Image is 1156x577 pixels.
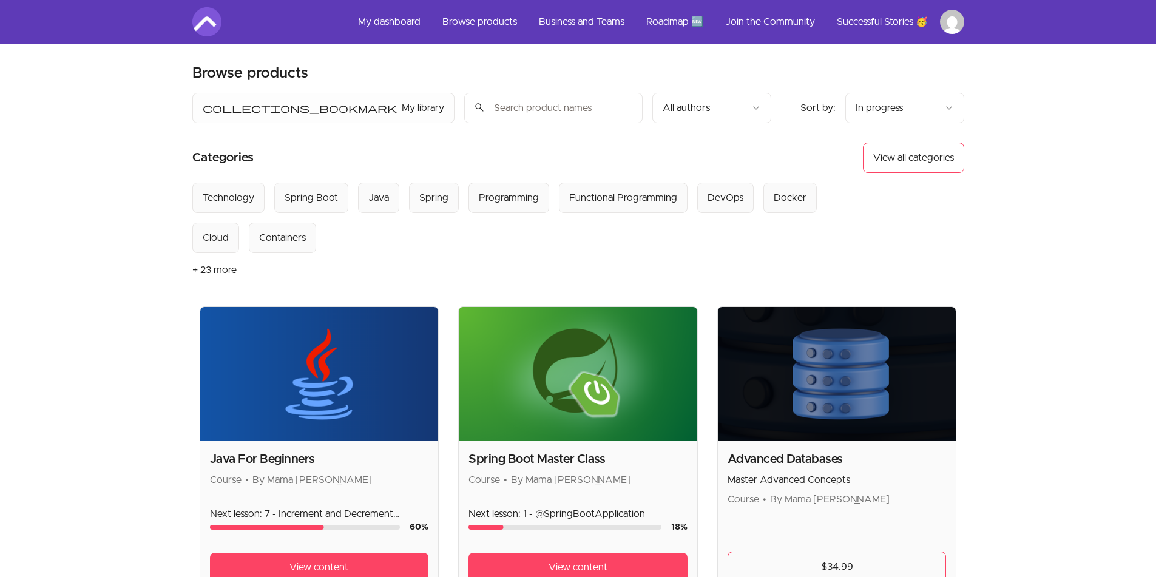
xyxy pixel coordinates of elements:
[245,475,249,485] span: •
[192,143,254,173] h2: Categories
[210,475,242,485] span: Course
[652,93,771,123] button: Filter by author
[192,7,221,36] img: Amigoscode logo
[845,93,964,123] button: Product sort options
[410,523,428,531] span: 60 %
[770,494,890,504] span: By Mama [PERSON_NAME]
[459,307,697,441] img: Product image for Spring Boot Master Class
[203,101,397,115] span: collections_bookmark
[210,451,429,468] h2: Java For Beginners
[210,525,401,530] div: Course progress
[203,231,229,245] div: Cloud
[728,473,947,487] p: Master Advanced Concepts
[637,7,713,36] a: Roadmap 🆕
[728,451,947,468] h2: Advanced Databases
[203,191,254,205] div: Technology
[940,10,964,34] img: Profile image for Dmitry Chigir
[728,494,759,504] span: Course
[210,507,429,521] p: Next lesson: 7 - Increment and Decrement Operators
[192,93,455,123] button: Filter by My library
[289,560,348,575] span: View content
[827,7,938,36] a: Successful Stories 🥳
[800,103,836,113] span: Sort by:
[468,507,688,521] p: Next lesson: 1 - @SpringBootApplication
[474,99,485,116] span: search
[285,191,338,205] div: Spring Boot
[569,191,677,205] div: Functional Programming
[192,253,237,287] button: + 23 more
[708,191,743,205] div: DevOps
[433,7,527,36] a: Browse products
[549,560,607,575] span: View content
[368,191,389,205] div: Java
[763,494,766,504] span: •
[419,191,448,205] div: Spring
[529,7,634,36] a: Business and Teams
[468,451,688,468] h2: Spring Boot Master Class
[479,191,539,205] div: Programming
[715,7,825,36] a: Join the Community
[774,191,806,205] div: Docker
[348,7,430,36] a: My dashboard
[464,93,643,123] input: Search product names
[468,525,661,530] div: Course progress
[348,7,964,36] nav: Main
[468,475,500,485] span: Course
[252,475,372,485] span: By Mama [PERSON_NAME]
[192,64,308,83] h2: Browse products
[671,523,688,531] span: 18 %
[511,475,630,485] span: By Mama [PERSON_NAME]
[259,231,306,245] div: Containers
[863,143,964,173] button: View all categories
[504,475,507,485] span: •
[200,307,439,441] img: Product image for Java For Beginners
[718,307,956,441] img: Product image for Advanced Databases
